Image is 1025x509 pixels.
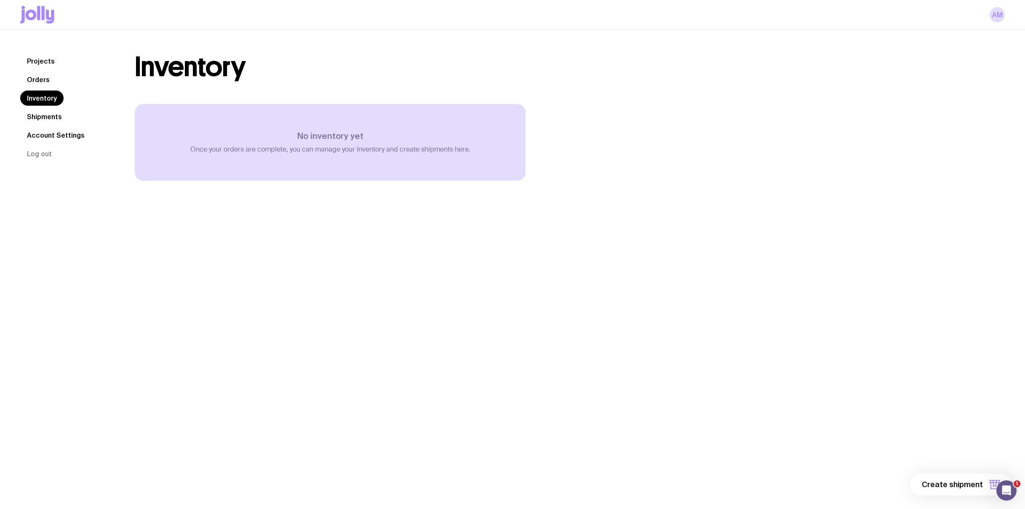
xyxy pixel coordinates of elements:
a: Shipments [20,109,69,124]
h1: Inventory [135,53,246,80]
button: Log out [20,146,59,161]
a: Orders [20,72,56,87]
span: 1 [1014,480,1020,487]
p: Once your orders are complete, you can manage your inventory and create shipments here. [190,145,470,154]
h3: No inventory yet [190,131,470,141]
iframe: Intercom live chat [996,480,1017,501]
span: Create shipment [922,480,983,490]
a: Inventory [20,91,64,106]
a: Projects [20,53,61,69]
a: Account Settings [20,128,91,143]
button: Create shipment [910,474,1012,496]
a: AM [990,7,1005,22]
